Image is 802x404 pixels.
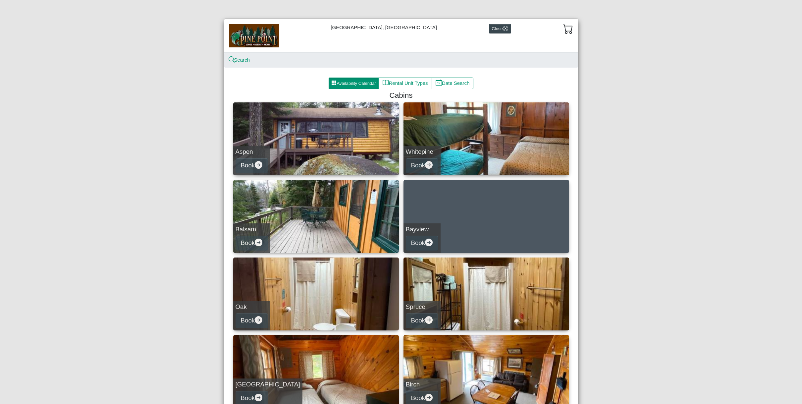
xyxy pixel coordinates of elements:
button: bookRental Unit Types [378,78,432,89]
svg: grid3x3 gap fill [331,80,337,86]
svg: calendar date [436,80,442,86]
button: Bookarrow right circle fill [236,158,268,173]
h5: Whitepine [406,148,438,156]
svg: arrow right circle fill [425,316,433,324]
h4: Cabins [236,91,566,100]
button: grid3x3 gap fillAvailability Calendar [329,78,379,89]
h5: Birch [406,381,438,388]
button: Bookarrow right circle fill [236,313,268,328]
img: b144ff98-a7e1-49bd-98da-e9ae77355310.jpg [229,24,279,47]
button: Bookarrow right circle fill [236,236,268,251]
button: Closex circle [489,24,511,33]
svg: arrow right circle fill [255,239,262,246]
button: Bookarrow right circle fill [406,313,438,328]
button: calendar dateDate Search [432,78,474,89]
h5: Bayview [406,226,438,233]
h5: Spruce [406,303,438,311]
svg: arrow right circle fill [255,316,262,324]
svg: cart [563,24,573,34]
svg: arrow right circle fill [425,161,433,169]
div: [GEOGRAPHIC_DATA], [GEOGRAPHIC_DATA] [224,19,578,52]
svg: arrow right circle fill [255,161,262,169]
h5: Aspen [236,148,268,156]
button: Bookarrow right circle fill [406,236,438,251]
h5: Oak [236,303,268,311]
svg: book [383,80,389,86]
h5: [GEOGRAPHIC_DATA] [236,381,300,388]
svg: arrow right circle fill [255,394,262,401]
h5: Balsam [236,226,268,233]
svg: x circle [503,26,508,31]
button: Bookarrow right circle fill [406,158,438,173]
a: searchSearch [229,57,250,63]
svg: arrow right circle fill [425,394,433,401]
svg: search [229,57,234,62]
svg: arrow right circle fill [425,239,433,246]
